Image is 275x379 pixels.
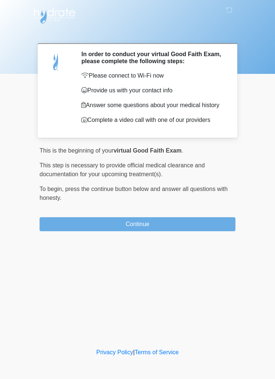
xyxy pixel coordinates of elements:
h2: In order to conduct your virtual Good Faith Exam, please complete the following steps: [81,51,224,65]
p: Provide us with your contact info [81,86,224,95]
a: | [133,349,135,355]
a: Terms of Service [135,349,179,355]
p: Complete a video call with one of our providers [81,116,224,124]
img: Agent Avatar [45,51,67,73]
img: Hydrate IV Bar - Scottsdale Logo [32,6,77,24]
strong: virtual Good Faith Exam [113,147,181,154]
p: Please connect to Wi-Fi now [81,71,224,80]
a: Privacy Policy [96,349,133,355]
span: This step is necessary to provide official medical clearance and documentation for your upcoming ... [40,162,205,177]
span: To begin, [40,186,65,192]
h1: ‎ ‎ ‎ [34,27,241,40]
button: Continue [40,217,235,231]
span: . [181,147,183,154]
span: press the continue button below and answer all questions with honesty. [40,186,228,201]
p: Answer some questions about your medical history [81,101,224,110]
span: This is the beginning of your [40,147,113,154]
